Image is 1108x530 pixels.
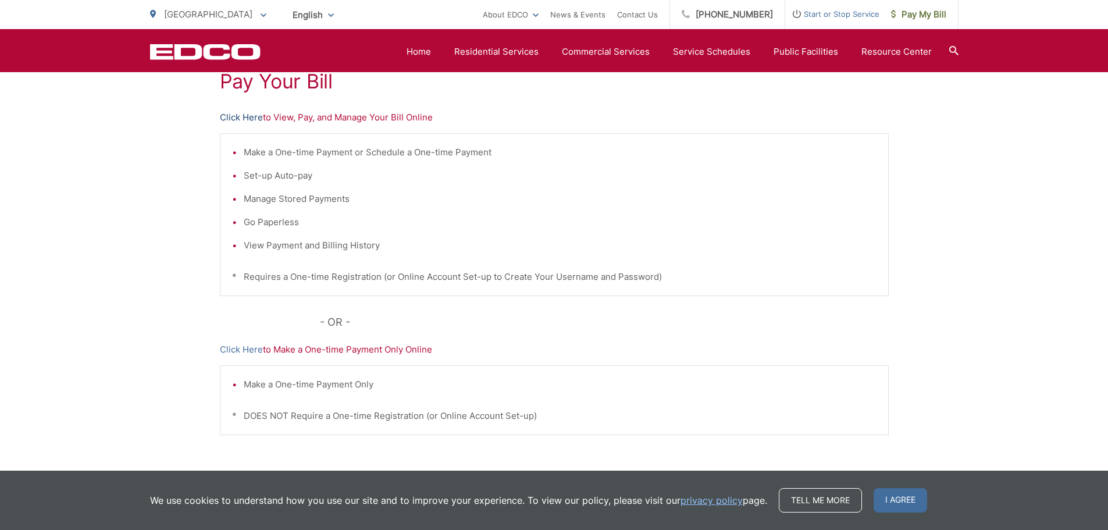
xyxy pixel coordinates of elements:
[407,45,431,59] a: Home
[150,493,767,507] p: We use cookies to understand how you use our site and to improve your experience. To view our pol...
[874,488,927,513] span: I agree
[320,314,889,331] p: - OR -
[244,239,877,252] li: View Payment and Billing History
[220,70,889,93] h1: Pay Your Bill
[220,111,263,125] a: Click Here
[284,5,343,25] span: English
[562,45,650,59] a: Commercial Services
[244,192,877,206] li: Manage Stored Payments
[673,45,750,59] a: Service Schedules
[220,111,889,125] p: to View, Pay, and Manage Your Bill Online
[779,488,862,513] a: Tell me more
[220,343,889,357] p: to Make a One-time Payment Only Online
[774,45,838,59] a: Public Facilities
[550,8,605,22] a: News & Events
[681,493,743,507] a: privacy policy
[232,270,877,284] p: * Requires a One-time Registration (or Online Account Set-up to Create Your Username and Password)
[220,343,263,357] a: Click Here
[454,45,539,59] a: Residential Services
[164,9,252,20] span: [GEOGRAPHIC_DATA]
[861,45,932,59] a: Resource Center
[617,8,658,22] a: Contact Us
[150,44,261,60] a: EDCD logo. Return to the homepage.
[891,8,946,22] span: Pay My Bill
[244,378,877,392] li: Make a One-time Payment Only
[483,8,539,22] a: About EDCO
[232,409,877,423] p: * DOES NOT Require a One-time Registration (or Online Account Set-up)
[244,145,877,159] li: Make a One-time Payment or Schedule a One-time Payment
[244,215,877,229] li: Go Paperless
[244,169,877,183] li: Set-up Auto-pay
